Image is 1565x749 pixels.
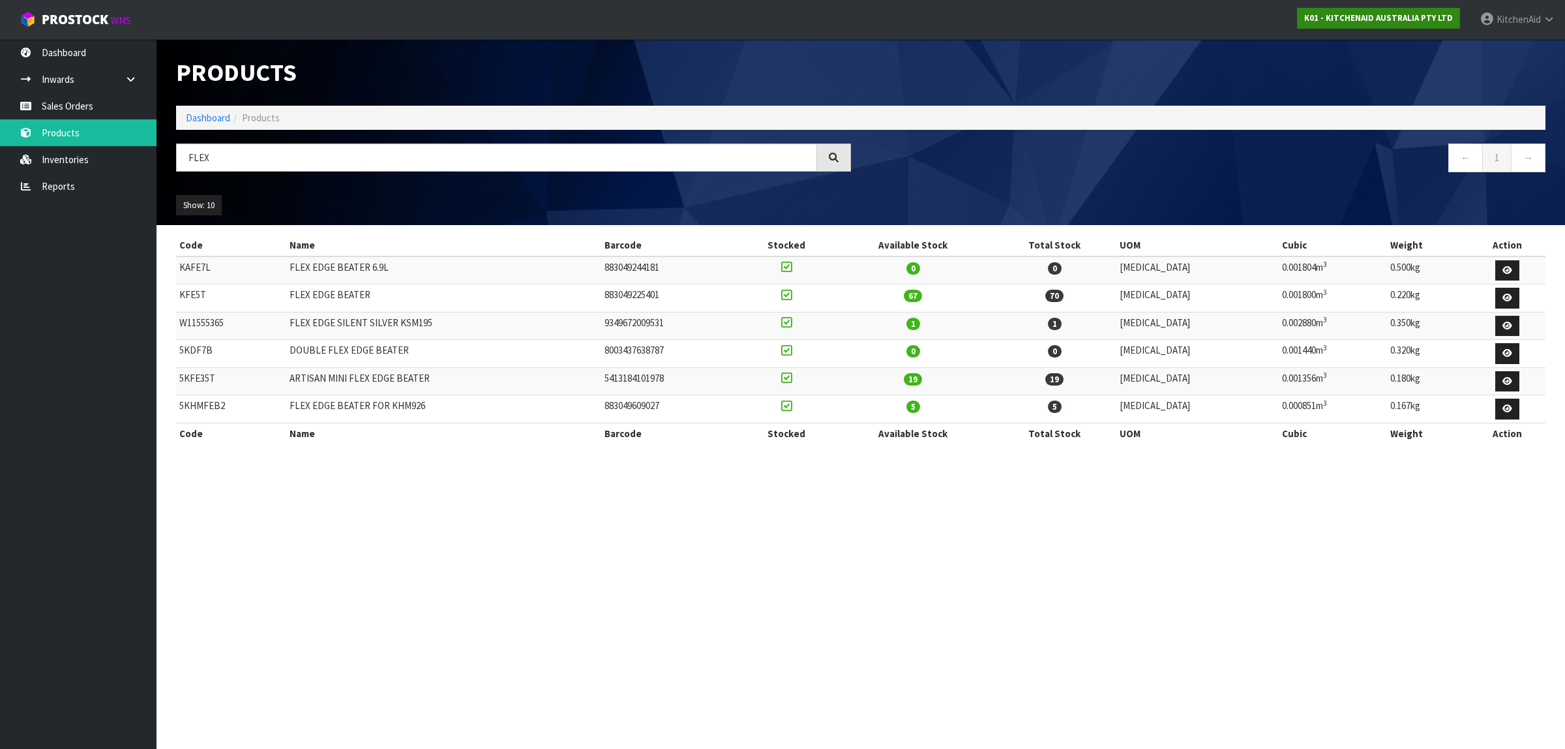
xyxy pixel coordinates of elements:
td: [MEDICAL_DATA] [1116,312,1279,340]
td: 5KDF7B [176,340,286,368]
span: 5 [906,401,920,413]
td: FLEX EDGE BEATER [286,284,601,313]
sup: 3 [1323,288,1327,297]
td: 5413184101978 [601,367,740,395]
td: FLEX EDGE BEATER FOR KHM926 [286,395,601,423]
th: Cubic [1279,235,1388,256]
th: UOM [1116,423,1279,444]
td: KAFE7L [176,256,286,284]
td: 0.001804m [1279,256,1388,284]
td: 0.500kg [1387,256,1470,284]
td: 0.320kg [1387,340,1470,368]
td: 8003437638787 [601,340,740,368]
td: 0.002880m [1279,312,1388,340]
span: 1 [1048,318,1062,330]
h1: Products [176,59,851,86]
td: 0.001440m [1279,340,1388,368]
td: [MEDICAL_DATA] [1116,284,1279,313]
a: 1 [1482,144,1512,172]
td: 0.220kg [1387,284,1470,313]
th: Stocked [739,423,833,444]
td: KFE5T [176,284,286,313]
sup: 3 [1323,260,1327,269]
td: 0.001800m [1279,284,1388,313]
td: 883049609027 [601,395,740,423]
th: Name [286,423,601,444]
td: W11555365 [176,312,286,340]
span: 0 [906,262,920,275]
span: 0 [906,345,920,358]
td: 0.000851m [1279,395,1388,423]
td: [MEDICAL_DATA] [1116,340,1279,368]
span: 1 [906,318,920,330]
td: [MEDICAL_DATA] [1116,367,1279,395]
td: FLEX EDGE BEATER 6.9L [286,256,601,284]
sup: 3 [1323,371,1327,380]
th: Code [176,235,286,256]
th: Barcode [601,235,740,256]
span: 5 [1048,401,1062,413]
td: [MEDICAL_DATA] [1116,395,1279,423]
th: Cubic [1279,423,1388,444]
a: Dashboard [186,112,230,124]
span: Products [242,112,280,124]
th: Code [176,423,286,444]
th: Stocked [739,235,833,256]
td: [MEDICAL_DATA] [1116,256,1279,284]
span: 67 [904,290,922,302]
small: WMS [111,14,131,27]
th: Barcode [601,423,740,444]
td: FLEX EDGE SILENT SILVER KSM195 [286,312,601,340]
th: Weight [1387,423,1470,444]
span: ProStock [42,11,108,28]
span: 19 [904,373,922,386]
td: 0.180kg [1387,367,1470,395]
button: Show: 10 [176,195,222,216]
th: Total Stock [992,423,1116,444]
td: ARTISAN MINI FLEX EDGE BEATER [286,367,601,395]
span: 0 [1048,262,1062,275]
span: 0 [1048,345,1062,358]
td: 883049244181 [601,256,740,284]
td: DOUBLE FLEX EDGE BEATER [286,340,601,368]
th: UOM [1116,235,1279,256]
th: Action [1470,235,1545,256]
th: Action [1470,423,1545,444]
td: 0.001356m [1279,367,1388,395]
strong: K01 - KITCHENAID AUSTRALIA PTY LTD [1304,12,1453,23]
td: 5KFE35T [176,367,286,395]
span: 70 [1045,290,1064,302]
sup: 3 [1323,399,1327,408]
a: ← [1448,144,1483,172]
td: 0.350kg [1387,312,1470,340]
td: 883049225401 [601,284,740,313]
th: Available Stock [833,423,993,444]
td: 0.167kg [1387,395,1470,423]
th: Weight [1387,235,1470,256]
th: Available Stock [833,235,993,256]
th: Total Stock [992,235,1116,256]
sup: 3 [1323,343,1327,352]
span: 19 [1045,373,1064,386]
a: → [1511,144,1545,172]
td: 5KHMFEB2 [176,395,286,423]
img: cube-alt.png [20,11,36,27]
input: Search products [176,144,817,172]
td: 9349672009531 [601,312,740,340]
nav: Page navigation [871,144,1545,176]
span: KitchenAid [1497,13,1541,25]
th: Name [286,235,601,256]
sup: 3 [1323,315,1327,324]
